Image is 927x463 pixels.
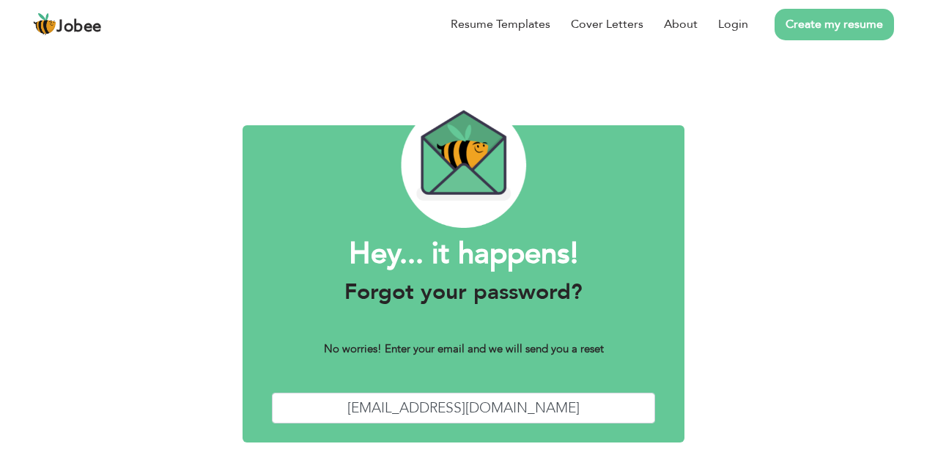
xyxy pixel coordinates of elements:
[272,235,655,273] h1: Hey... it happens!
[664,15,698,33] a: About
[33,12,56,36] img: jobee.io
[272,279,655,305] h3: Forgot your password?
[56,19,102,35] span: Jobee
[775,9,894,40] a: Create my resume
[451,15,550,33] a: Resume Templates
[33,12,102,36] a: Jobee
[718,15,748,33] a: Login
[401,103,527,228] img: envelope_bee.png
[272,393,655,424] input: Enter Your Email
[324,341,604,356] b: No worries! Enter your email and we will send you a reset
[571,15,643,33] a: Cover Letters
